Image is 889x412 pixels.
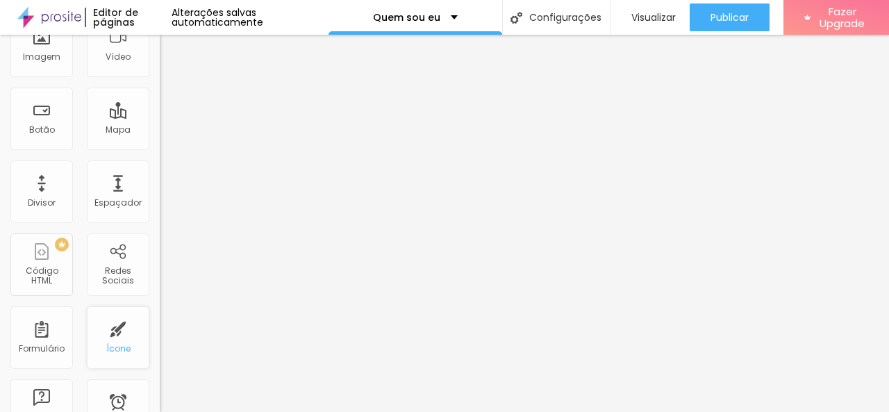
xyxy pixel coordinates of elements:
[160,35,889,412] iframe: Editor
[690,3,770,31] button: Publicar
[23,52,60,62] div: Imagem
[816,6,868,30] span: Fazer Upgrade
[14,266,69,286] div: Código HTML
[631,12,676,23] span: Visualizar
[29,125,55,135] div: Botão
[106,344,131,354] div: Ícone
[510,12,522,24] img: Icone
[28,198,56,208] div: Divisor
[90,266,145,286] div: Redes Sociais
[610,3,690,31] button: Visualizar
[19,344,65,354] div: Formulário
[94,198,142,208] div: Espaçador
[711,12,749,23] span: Publicar
[172,8,329,27] div: Alterações salvas automaticamente
[373,13,440,22] p: Quem sou eu
[85,8,172,27] div: Editor de páginas
[106,52,131,62] div: Vídeo
[106,125,131,135] div: Mapa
